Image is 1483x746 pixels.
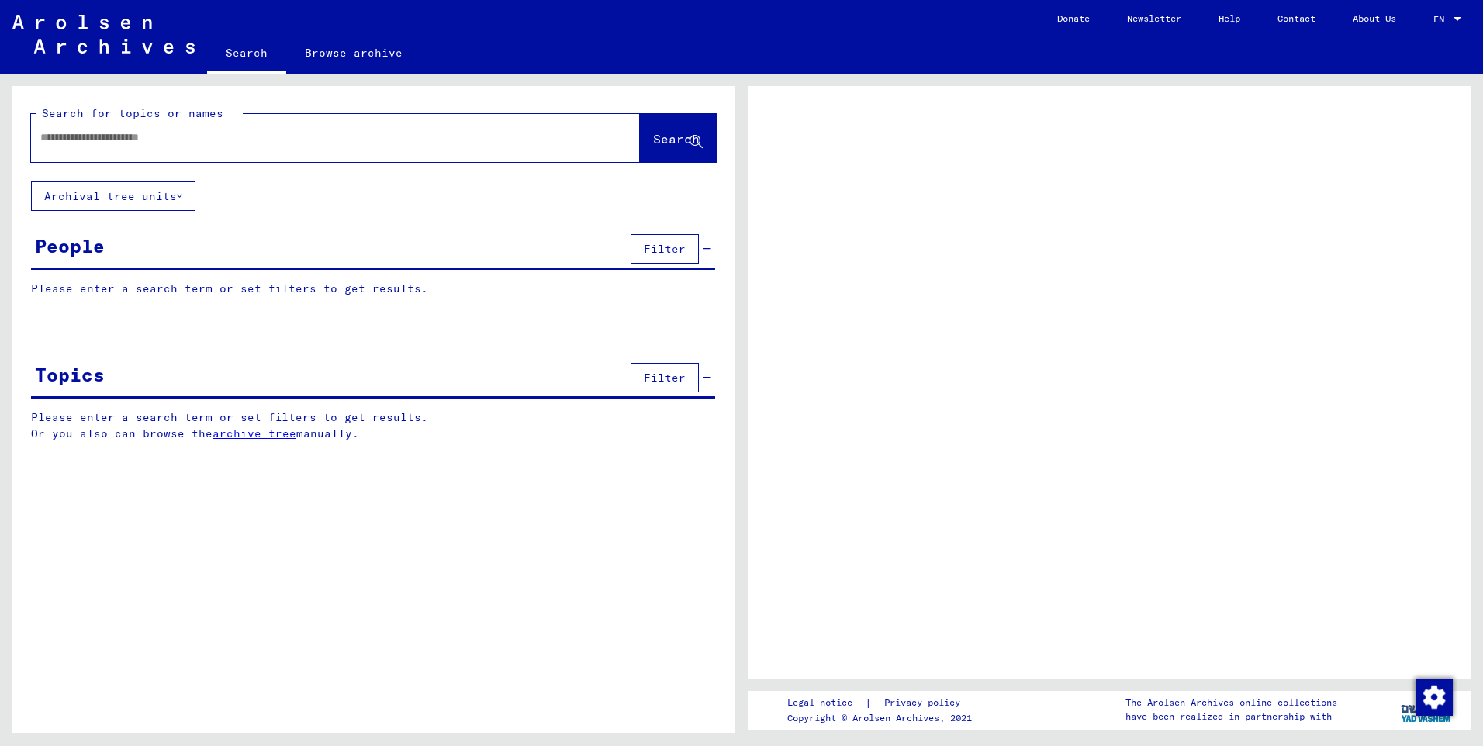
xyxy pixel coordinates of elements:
[42,106,223,120] mat-label: Search for topics or names
[207,34,286,74] a: Search
[644,371,686,385] span: Filter
[35,232,105,260] div: People
[31,281,715,297] p: Please enter a search term or set filters to get results.
[787,695,979,711] div: |
[1125,710,1337,724] p: have been realized in partnership with
[787,695,865,711] a: Legal notice
[1125,696,1337,710] p: The Arolsen Archives online collections
[640,114,716,162] button: Search
[31,409,716,442] p: Please enter a search term or set filters to get results. Or you also can browse the manually.
[286,34,421,71] a: Browse archive
[787,711,979,725] p: Copyright © Arolsen Archives, 2021
[653,131,700,147] span: Search
[12,15,195,54] img: Arolsen_neg.svg
[631,363,699,392] button: Filter
[1416,679,1453,716] img: Change consent
[872,695,979,711] a: Privacy policy
[35,361,105,389] div: Topics
[1398,690,1456,729] img: yv_logo.png
[1433,14,1450,25] span: EN
[213,427,296,440] a: archive tree
[31,181,195,211] button: Archival tree units
[644,242,686,256] span: Filter
[631,234,699,264] button: Filter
